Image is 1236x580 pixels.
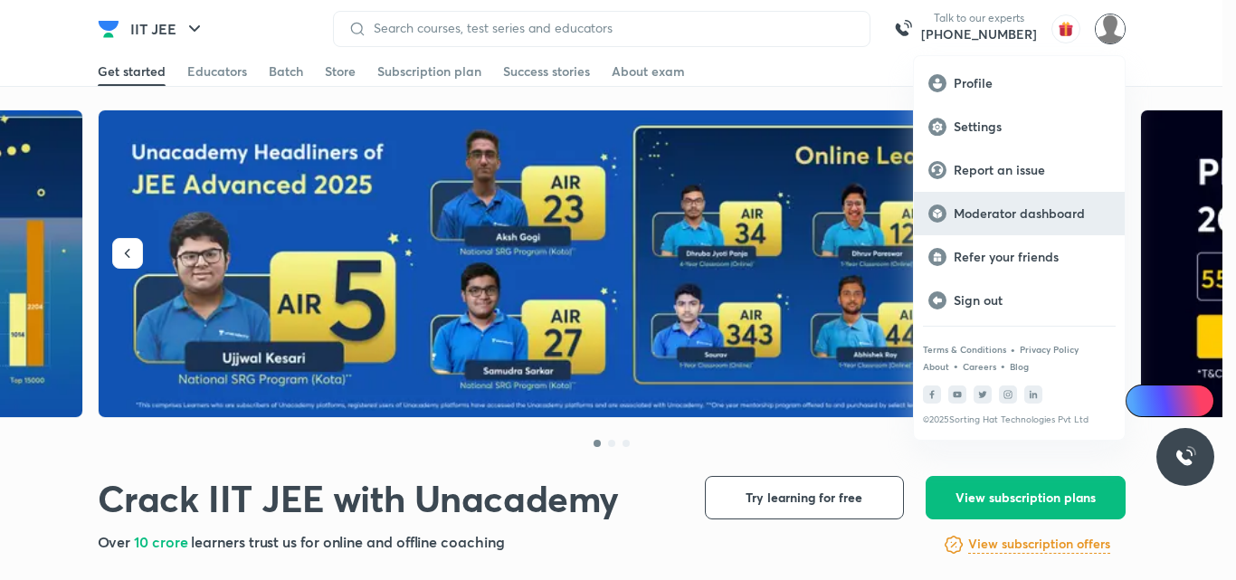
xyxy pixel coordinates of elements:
[914,192,1125,235] a: Moderator dashboard
[1020,344,1079,355] a: Privacy Policy
[923,361,949,372] a: About
[1010,341,1016,357] div: •
[914,235,1125,279] a: Refer your friends
[954,119,1110,135] p: Settings
[1010,361,1029,372] a: Blog
[954,249,1110,265] p: Refer your friends
[954,205,1110,222] p: Moderator dashboard
[923,414,1116,425] p: © 2025 Sorting Hat Technologies Pvt Ltd
[954,162,1110,178] p: Report an issue
[954,75,1110,91] p: Profile
[923,344,1006,355] a: Terms & Conditions
[914,62,1125,105] a: Profile
[1000,357,1006,374] div: •
[914,105,1125,148] a: Settings
[953,357,959,374] div: •
[963,361,996,372] a: Careers
[954,292,1110,309] p: Sign out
